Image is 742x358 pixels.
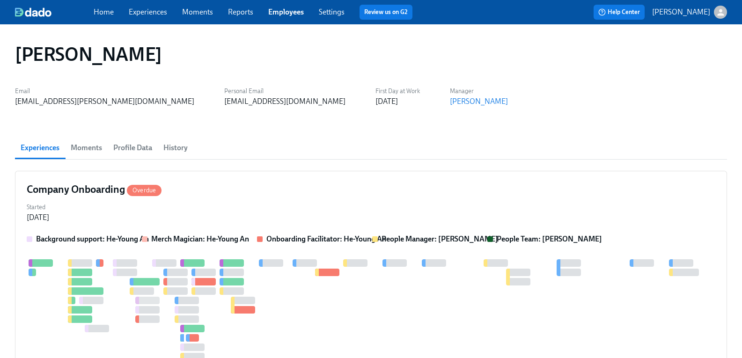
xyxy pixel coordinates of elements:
[375,86,420,96] label: First Day at Work
[497,234,602,243] strong: People Team: [PERSON_NAME]
[15,7,94,17] a: dado
[594,5,645,20] button: Help Center
[450,86,508,96] label: Manager
[27,202,49,212] label: Started
[113,141,152,154] span: Profile Data
[15,96,194,107] div: [EMAIL_ADDRESS][PERSON_NAME][DOMAIN_NAME]
[450,97,508,106] a: [PERSON_NAME]
[182,7,213,16] a: Moments
[375,96,398,107] div: [DATE]
[127,187,162,194] span: Overdue
[652,7,710,17] p: [PERSON_NAME]
[268,7,304,16] a: Employees
[319,7,345,16] a: Settings
[266,234,386,243] strong: Onboarding Facilitator: He-Young An
[364,7,408,17] a: Review us on G2
[228,7,253,16] a: Reports
[15,43,162,66] h1: [PERSON_NAME]
[27,183,162,197] h4: Company Onboarding
[21,141,59,154] span: Experiences
[360,5,412,20] button: Review us on G2
[652,6,727,19] button: [PERSON_NAME]
[94,7,114,16] a: Home
[224,96,345,107] div: [EMAIL_ADDRESS][DOMAIN_NAME]
[15,86,194,96] label: Email
[129,7,167,16] a: Experiences
[163,141,188,154] span: History
[598,7,640,17] span: Help Center
[382,234,498,243] strong: People Manager: [PERSON_NAME]
[71,141,102,154] span: Moments
[36,234,149,243] strong: Background support: He-Young An
[151,234,249,243] strong: Merch Magician: He-Young An
[224,86,345,96] label: Personal Email
[15,7,51,17] img: dado
[27,212,49,223] div: [DATE]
